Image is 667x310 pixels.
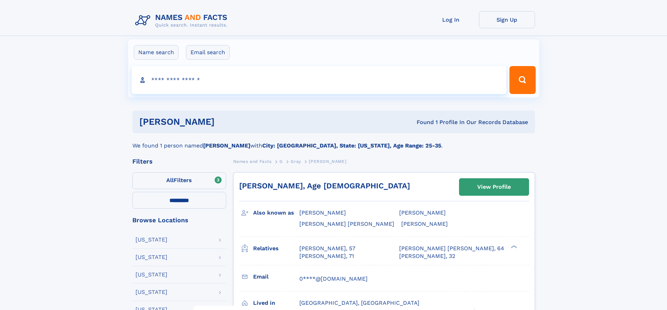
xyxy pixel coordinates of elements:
[399,209,446,216] span: [PERSON_NAME]
[136,237,167,243] div: [US_STATE]
[479,11,535,28] a: Sign Up
[239,181,410,190] a: [PERSON_NAME], Age [DEMOGRAPHIC_DATA]
[279,159,283,164] span: G
[253,297,299,309] h3: Lived in
[132,172,226,189] label: Filters
[399,252,455,260] a: [PERSON_NAME], 32
[399,245,504,252] a: [PERSON_NAME] [PERSON_NAME], 64
[139,117,316,126] h1: [PERSON_NAME]
[134,45,179,60] label: Name search
[291,157,301,166] a: Gray
[203,142,250,149] b: [PERSON_NAME]
[309,159,346,164] span: [PERSON_NAME]
[132,11,233,30] img: Logo Names and Facts
[401,221,448,227] span: [PERSON_NAME]
[459,179,529,195] a: View Profile
[132,217,226,223] div: Browse Locations
[132,66,507,94] input: search input
[509,66,535,94] button: Search Button
[299,221,394,227] span: [PERSON_NAME] [PERSON_NAME]
[299,300,419,306] span: [GEOGRAPHIC_DATA], [GEOGRAPHIC_DATA]
[136,289,167,295] div: [US_STATE]
[253,207,299,219] h3: Also known as
[477,179,511,195] div: View Profile
[253,243,299,254] h3: Relatives
[186,45,230,60] label: Email search
[299,209,346,216] span: [PERSON_NAME]
[291,159,301,164] span: Gray
[299,252,354,260] a: [PERSON_NAME], 71
[315,118,528,126] div: Found 1 Profile In Our Records Database
[423,11,479,28] a: Log In
[136,254,167,260] div: [US_STATE]
[233,157,272,166] a: Names and Facts
[132,133,535,150] div: We found 1 person named with .
[509,244,517,249] div: ❯
[262,142,441,149] b: City: [GEOGRAPHIC_DATA], State: [US_STATE], Age Range: 25-35
[299,245,355,252] a: [PERSON_NAME], 57
[253,271,299,283] h3: Email
[166,177,174,183] span: All
[279,157,283,166] a: G
[132,158,226,165] div: Filters
[136,272,167,277] div: [US_STATE]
